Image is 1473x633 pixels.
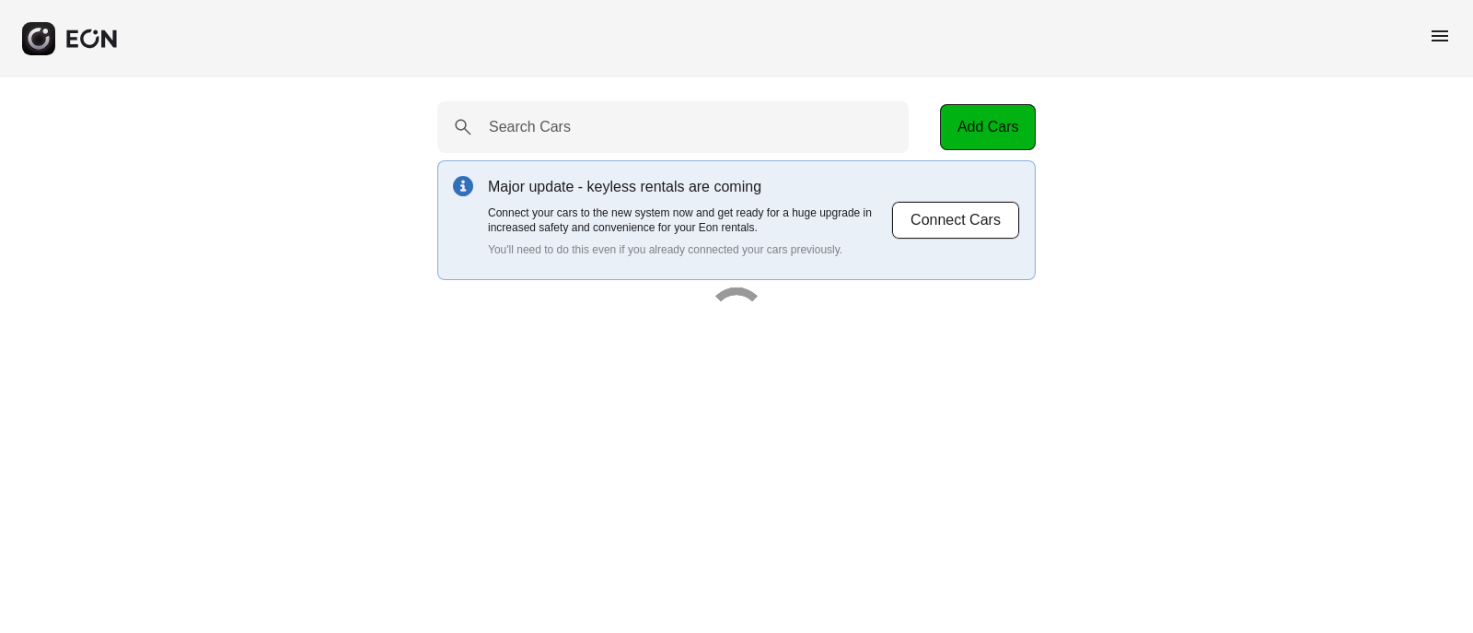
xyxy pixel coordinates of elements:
[488,242,891,257] p: You'll need to do this even if you already connected your cars previously.
[488,176,891,198] p: Major update - keyless rentals are coming
[891,201,1020,240] button: Connect Cars
[1429,25,1451,47] span: menu
[453,176,473,196] img: info
[489,116,571,138] label: Search Cars
[488,205,891,235] p: Connect your cars to the new system now and get ready for a huge upgrade in increased safety and ...
[940,104,1036,150] button: Add Cars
